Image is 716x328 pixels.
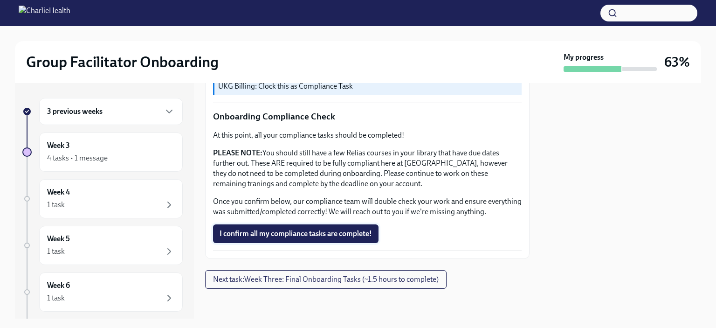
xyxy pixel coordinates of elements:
[47,246,65,257] div: 1 task
[213,148,262,157] strong: PLEASE NOTE:
[26,53,219,71] h2: Group Facilitator Onboarding
[47,200,65,210] div: 1 task
[213,224,379,243] button: I confirm all my compliance tasks are complete!
[213,275,439,284] span: Next task : Week Three: Final Onboarding Tasks (~1.5 hours to complete)
[47,293,65,303] div: 1 task
[22,226,183,265] a: Week 51 task
[47,280,70,291] h6: Week 6
[213,196,522,217] p: Once you confirm below, our compliance team will double check your work and ensure everything was...
[47,187,70,197] h6: Week 4
[213,111,522,123] p: Onboarding Compliance Check
[22,272,183,312] a: Week 61 task
[205,270,447,289] button: Next task:Week Three: Final Onboarding Tasks (~1.5 hours to complete)
[47,106,103,117] h6: 3 previous weeks
[22,133,183,172] a: Week 34 tasks • 1 message
[213,130,522,140] p: At this point, all your compliance tasks should be completed!
[47,140,70,151] h6: Week 3
[564,52,604,63] strong: My progress
[22,179,183,218] a: Week 41 task
[47,234,70,244] h6: Week 5
[39,98,183,125] div: 3 previous weeks
[47,153,108,163] div: 4 tasks • 1 message
[220,229,372,238] span: I confirm all my compliance tasks are complete!
[664,54,690,70] h3: 63%
[213,148,522,189] p: You should still have a few Relias courses in your library that have due dates further out. These...
[218,81,518,91] p: UKG Billing: Clock this as Compliance Task
[19,6,70,21] img: CharlieHealth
